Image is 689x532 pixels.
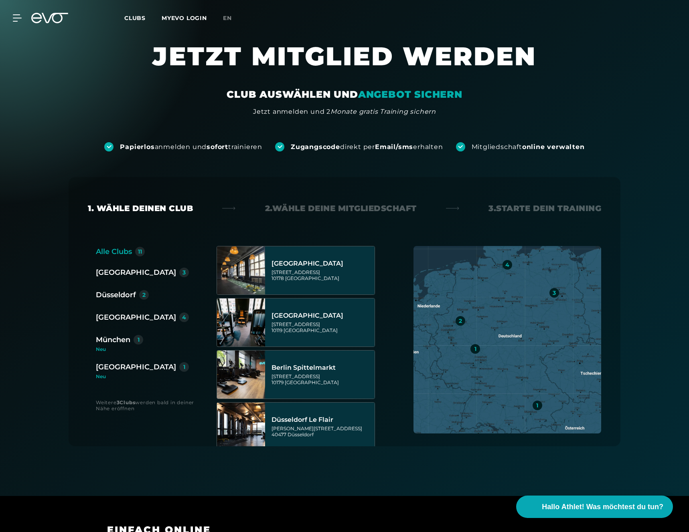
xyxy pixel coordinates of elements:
[536,403,538,408] div: 1
[272,373,372,385] div: [STREET_ADDRESS] 10179 [GEOGRAPHIC_DATA]
[183,364,185,370] div: 1
[253,107,436,117] div: Jetzt anmelden und 2
[96,399,201,411] div: Weitere werden bald in deiner Nähe eröffnen
[358,89,462,100] em: ANGEBOT SICHERN
[272,312,372,320] div: [GEOGRAPHIC_DATA]
[375,143,413,151] strong: Email/sms
[142,292,146,298] div: 2
[272,425,372,437] div: [PERSON_NAME][STREET_ADDRESS] 40477 Düsseldorf
[217,351,265,399] img: Berlin Spittelmarkt
[96,312,176,323] div: [GEOGRAPHIC_DATA]
[104,40,585,88] h1: JETZT MITGLIED WERDEN
[96,347,195,352] div: Neu
[124,14,162,22] a: Clubs
[472,143,585,151] div: Mitgliedschaft
[217,298,265,347] img: Berlin Rosenthaler Platz
[474,346,476,352] div: 1
[96,334,130,345] div: München
[522,143,585,151] strong: online verwalten
[413,246,601,433] img: map
[223,14,232,22] span: en
[516,496,673,518] button: Hallo Athlet! Was möchtest du tun?
[227,88,462,101] div: CLUB AUSWÄHLEN UND
[120,399,135,405] strong: Clubs
[120,143,154,151] strong: Papierlos
[223,14,241,23] a: en
[272,416,372,424] div: Düsseldorf Le Flair
[330,108,436,115] em: Monate gratis Training sichern
[272,260,372,268] div: [GEOGRAPHIC_DATA]
[120,143,262,151] div: anmelden und trainieren
[217,246,265,294] img: Berlin Alexanderplatz
[182,314,186,320] div: 4
[96,246,132,257] div: Alle Clubs
[88,203,193,214] div: 1. Wähle deinen Club
[96,361,176,373] div: [GEOGRAPHIC_DATA]
[505,262,509,268] div: 4
[138,249,142,254] div: 11
[96,267,176,278] div: [GEOGRAPHIC_DATA]
[553,290,556,296] div: 3
[96,289,136,300] div: Düsseldorf
[291,143,340,151] strong: Zugangscode
[542,502,663,512] span: Hallo Athlet! Was möchtest du tun?
[459,318,462,324] div: 2
[217,403,265,451] img: Düsseldorf Le Flair
[182,270,186,275] div: 3
[272,364,372,372] div: Berlin Spittelmarkt
[291,143,443,151] div: direkt per erhalten
[265,203,417,214] div: 2. Wähle deine Mitgliedschaft
[124,14,146,22] span: Clubs
[272,269,372,281] div: [STREET_ADDRESS] 10178 [GEOGRAPHIC_DATA]
[207,143,228,151] strong: sofort
[272,321,372,333] div: [STREET_ADDRESS] 10119 [GEOGRAPHIC_DATA]
[488,203,601,214] div: 3. Starte dein Training
[162,14,207,22] a: MYEVO LOGIN
[96,374,189,379] div: Neu
[117,399,120,405] strong: 3
[138,337,140,343] div: 1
